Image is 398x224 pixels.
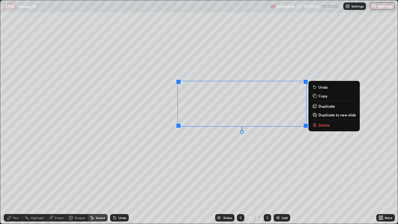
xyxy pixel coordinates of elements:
[271,4,275,9] img: recording.375f2c34.svg
[318,104,335,109] p: Duplicate
[30,216,44,219] div: Highlight
[318,85,328,90] p: Undo
[372,4,377,9] img: end-class-cross
[55,216,64,219] div: Eraser
[370,2,395,10] button: End Class
[6,4,14,9] p: LIVE
[318,112,356,117] p: Duplicate to new slide
[318,123,330,128] p: Delete
[282,216,288,219] div: Add
[75,216,85,219] div: Shapes
[223,216,232,219] div: Slides
[311,121,357,129] button: Delete
[275,215,280,220] img: add-slide-button
[96,216,105,219] div: Select
[257,215,261,221] div: 7
[18,4,36,9] p: Vectors_10
[351,5,363,8] p: Settings
[318,93,327,98] p: Copy
[247,216,253,220] div: 7
[311,102,357,110] button: Duplicate
[277,4,294,9] p: Recording
[254,216,256,220] div: /
[311,92,357,100] button: Copy
[311,111,357,119] button: Duplicate to new slide
[118,216,126,219] div: Undo
[13,216,19,219] div: Pen
[345,4,350,9] img: class-settings-icons
[385,216,392,219] div: More
[311,83,357,91] button: Undo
